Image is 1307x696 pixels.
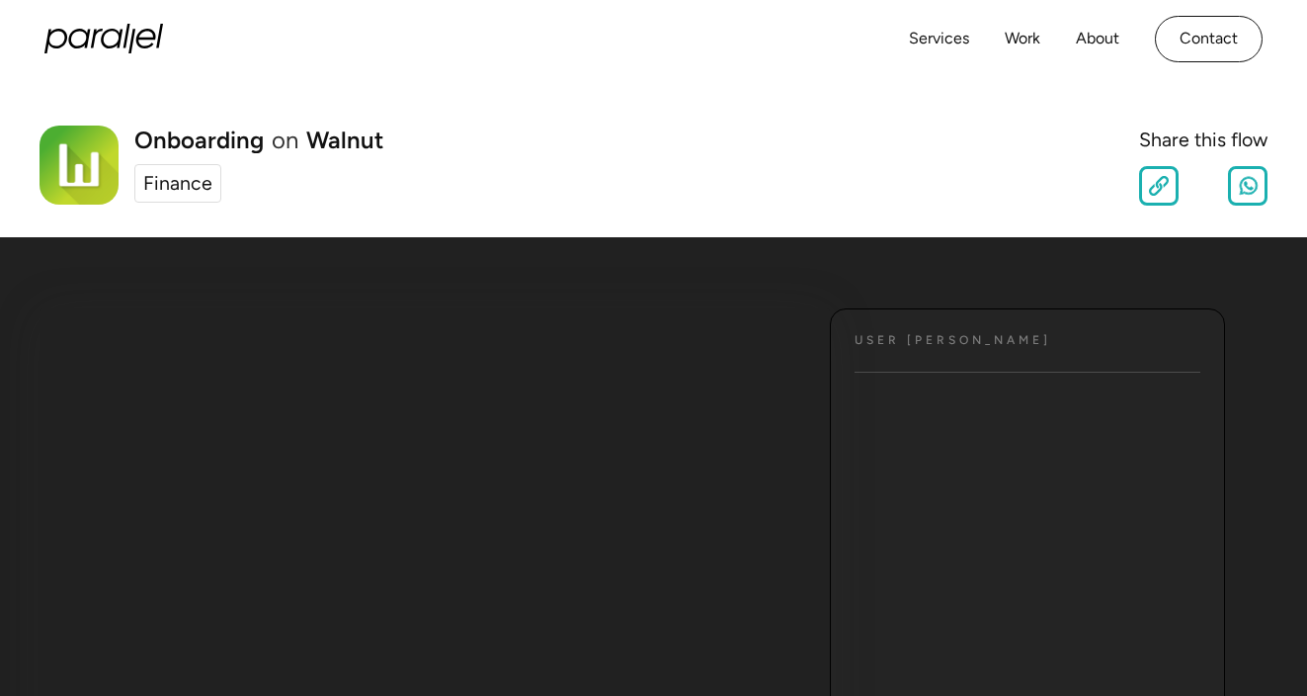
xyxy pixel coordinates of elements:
[1139,126,1267,154] div: Share this flow
[306,129,383,152] a: Walnut
[143,169,212,198] div: Finance
[1155,16,1263,62] a: Contact
[134,129,264,152] h1: Onboarding
[1076,25,1119,53] a: About
[272,129,298,152] div: on
[1005,25,1040,53] a: Work
[44,24,163,53] a: home
[909,25,969,53] a: Services
[134,164,221,203] a: Finance
[855,333,1051,348] h4: User [PERSON_NAME]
